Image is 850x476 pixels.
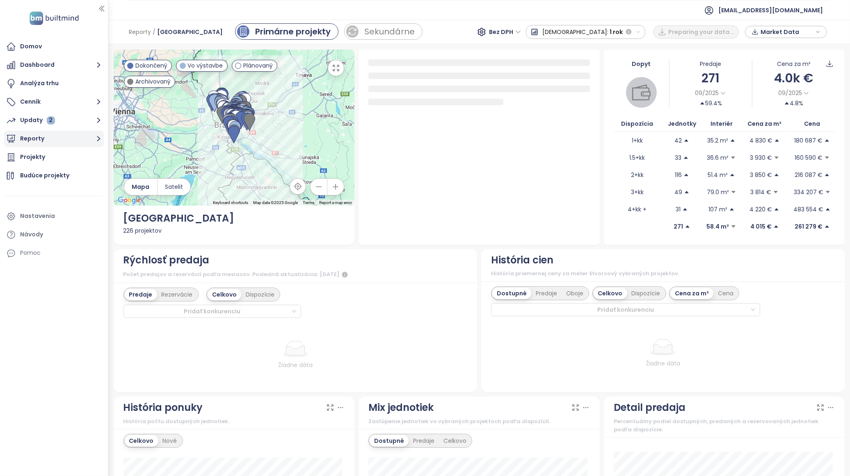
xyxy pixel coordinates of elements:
th: Cena [789,116,835,132]
div: Projekty [20,152,45,162]
td: 1.5+kk [614,149,661,166]
p: 33 [675,153,681,162]
div: História cien [491,252,553,268]
div: Celkovo [439,435,471,447]
p: 4 830 € [749,136,772,145]
a: Report a map error [319,200,352,205]
p: 79.0 m² [707,188,729,197]
div: Cena za m² [670,288,713,299]
div: Zastúpenie jednotiek vo vybraných projektoch podľa dispozícií. [368,417,590,426]
div: Dostupné [492,288,531,299]
div: 271 [669,68,752,88]
p: 216 087 € [795,170,823,179]
th: Jednotky [661,116,704,132]
p: 58.4 m² [706,222,729,231]
div: Cena [713,288,738,299]
p: 49 [674,188,682,197]
div: 4.0k € [752,68,835,88]
span: caret-up [729,206,735,212]
div: 4.8% [784,99,803,108]
span: [EMAIL_ADDRESS][DOMAIN_NAME] [718,0,823,20]
span: Market Data [761,26,813,38]
button: Keyboard shortcuts [213,200,248,206]
button: Satelit [158,179,190,195]
th: Interiér [703,116,740,132]
span: caret-up [729,172,735,178]
span: caret-down [731,189,736,195]
span: caret-down [730,155,736,161]
div: Dispozície [241,289,279,300]
div: Analýza trhu [20,78,59,88]
p: 4 220 € [749,205,772,214]
span: caret-up [685,224,690,229]
span: caret-up [784,100,790,106]
span: Dokončený [135,61,167,70]
span: caret-up [730,138,736,143]
p: 35.2 m² [707,136,728,145]
button: Preparing your data... [653,25,739,39]
button: Cenník [4,94,104,110]
p: 51.4 m² [708,170,728,179]
img: Google [116,195,143,206]
p: 334 207 € [794,188,823,197]
span: Bez DPH [489,26,521,38]
span: / [153,25,155,39]
div: Žiadne dáta [515,359,811,368]
a: sale [344,23,423,40]
p: 483 554 € [793,205,823,214]
button: Reporty [4,131,104,147]
div: Predaje [669,59,752,68]
div: Žiadne dáta [147,360,444,369]
img: logo [27,10,81,27]
div: Predaje [125,289,157,300]
div: 2 [47,116,55,125]
div: Cena za m² [777,59,811,68]
span: [GEOGRAPHIC_DATA] [157,25,223,39]
span: caret-up [773,224,779,229]
div: História počtu dostupných jednotiek. [123,417,345,426]
span: caret-up [684,189,690,195]
div: button [749,26,823,38]
div: Dopyt [614,59,669,68]
span: caret-down [773,189,779,195]
div: Predaje [531,288,562,299]
button: [DEMOGRAPHIC_DATA]:1 rok [526,25,646,39]
div: Predaje [409,435,439,447]
span: 09/2025 [695,88,719,97]
span: Satelit [165,182,183,191]
span: caret-up [682,206,688,212]
button: Mapa [124,179,157,195]
p: 261 279 € [795,222,823,231]
div: 226 projektov [123,226,345,235]
span: Plánovaný [243,61,273,70]
p: 42 [674,136,682,145]
span: 09/2025 [778,88,802,97]
div: História ponuky [123,400,203,415]
span: caret-up [683,172,689,178]
span: caret-up [774,172,779,178]
a: Open this area in Google Maps (opens a new window) [116,195,143,206]
div: Dostupné [370,435,409,447]
p: 180 687 € [794,136,823,145]
td: 3+kk [614,184,661,201]
div: Domov [20,41,42,52]
div: Pomoc [4,245,104,261]
div: História priemernej ceny za meter štvorcový vybraných projektov. [491,270,835,278]
div: Updaty [20,115,55,125]
td: 1+kk [614,132,661,149]
span: caret-up [824,224,830,229]
div: Budúce projekty [20,170,69,181]
span: caret-down [825,189,831,195]
p: 116 [675,170,682,179]
span: caret-up [683,155,689,161]
div: Dispozície [627,288,665,299]
td: 2+kk [614,166,661,184]
a: Projekty [4,149,104,165]
span: Preparing your data... [668,27,734,36]
span: [DEMOGRAPHIC_DATA]: [543,25,609,39]
div: Počet predajov a rezervácií podľa mesiacov. Posledná aktualizácia: [DATE] [123,270,468,279]
a: Návody [4,227,104,243]
div: Mix jednotiek [368,400,434,415]
div: Sekundárne [364,25,415,38]
a: primary [235,23,338,40]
